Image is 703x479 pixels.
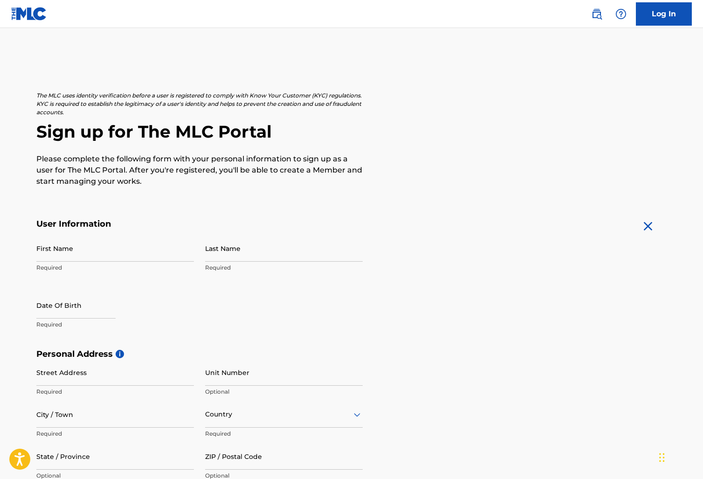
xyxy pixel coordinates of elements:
[36,430,194,438] p: Required
[587,5,606,23] a: Public Search
[641,219,655,234] img: close
[36,264,194,272] p: Required
[205,430,363,438] p: Required
[36,219,363,229] h5: User Information
[36,121,667,142] h2: Sign up for The MLC Portal
[36,349,667,360] h5: Personal Address
[612,5,630,23] div: Help
[656,434,703,479] iframe: Chat Widget
[116,350,124,358] span: i
[205,388,363,396] p: Optional
[615,8,627,20] img: help
[659,444,665,472] div: Drag
[36,91,363,117] p: The MLC uses identity verification before a user is registered to comply with Know Your Customer ...
[11,7,47,21] img: MLC Logo
[36,388,194,396] p: Required
[36,153,363,187] p: Please complete the following form with your personal information to sign up as a user for The ML...
[636,2,692,26] a: Log In
[591,8,602,20] img: search
[205,264,363,272] p: Required
[36,320,194,329] p: Required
